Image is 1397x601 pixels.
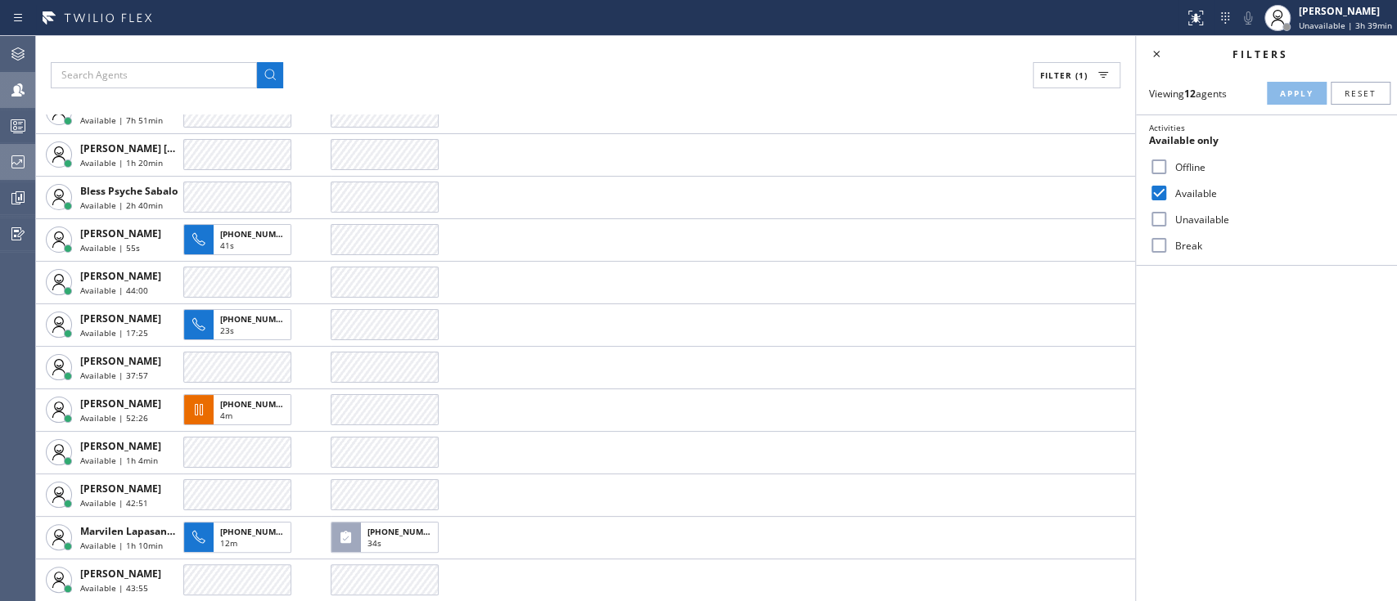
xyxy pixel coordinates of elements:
[80,482,161,496] span: [PERSON_NAME]
[80,285,148,296] span: Available | 44:00
[331,517,444,558] button: [PHONE_NUMBER]34s
[220,240,234,251] span: 41s
[1232,47,1287,61] span: Filters
[367,526,442,537] span: [PHONE_NUMBER]
[1169,239,1384,253] label: Break
[1149,122,1384,133] div: Activities
[80,370,148,381] span: Available | 37:57
[1169,186,1384,200] label: Available
[183,219,296,260] button: [PHONE_NUMBER]41s
[80,524,179,538] span: Marvilen Lapasanda
[1280,87,1314,99] span: Apply
[80,184,178,198] span: Bless Psyche Sabalo
[183,517,296,558] button: [PHONE_NUMBER]12m
[1331,82,1390,105] button: Reset
[1184,87,1196,101] strong: 12
[183,304,296,345] button: [PHONE_NUMBER]23s
[80,242,140,253] span: Available | 55s
[1149,133,1219,147] span: Available only
[183,389,296,430] button: [PHONE_NUMBER]4m
[220,537,237,549] span: 12m
[80,582,148,594] span: Available | 43:55
[80,157,163,168] span: Available | 1h 20min
[1345,87,1377,99] span: Reset
[80,455,158,466] span: Available | 1h 4min
[1040,70,1088,81] span: Filter (1)
[1237,7,1260,29] button: Mute
[80,114,163,126] span: Available | 7h 51min
[80,397,161,410] span: [PERSON_NAME]
[80,412,148,424] span: Available | 52:26
[80,567,161,581] span: [PERSON_NAME]
[80,141,245,155] span: [PERSON_NAME] [PERSON_NAME]
[220,398,295,410] span: [PHONE_NUMBER]
[220,526,295,537] span: [PHONE_NUMBER]
[220,228,295,240] span: [PHONE_NUMBER]
[80,354,161,368] span: [PERSON_NAME]
[1299,4,1392,18] div: [PERSON_NAME]
[80,497,148,509] span: Available | 42:51
[1299,20,1392,31] span: Unavailable | 3h 39min
[80,226,161,240] span: [PERSON_NAME]
[220,313,295,325] span: [PHONE_NUMBER]
[1033,62,1120,88] button: Filter (1)
[220,325,234,336] span: 23s
[1169,213,1384,226] label: Unavailable
[220,410,232,421] span: 4m
[80,269,161,283] span: [PERSON_NAME]
[80,327,148,339] span: Available | 17:25
[80,540,163,551] span: Available | 1h 10min
[80,312,161,325] span: [PERSON_NAME]
[1267,82,1327,105] button: Apply
[1149,87,1227,101] span: Viewing agents
[80,200,163,211] span: Available | 2h 40min
[367,537,381,549] span: 34s
[1169,160,1384,174] label: Offline
[51,62,257,88] input: Search Agents
[80,439,161,453] span: [PERSON_NAME]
